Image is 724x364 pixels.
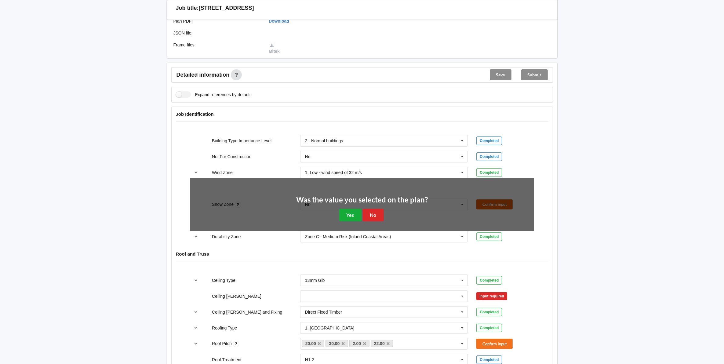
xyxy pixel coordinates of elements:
div: Completed [476,276,502,285]
label: Ceiling [PERSON_NAME] [212,294,261,299]
div: Zone C - Medium Risk (Inland Coastal Areas) [305,235,391,239]
a: 2.00 [349,340,369,347]
label: Expand references by default [176,91,251,98]
button: reference-toggle [190,231,202,242]
div: No [305,155,311,159]
div: 1. [GEOGRAPHIC_DATA] [305,326,354,330]
h3: [STREET_ADDRESS] [199,5,254,12]
div: 1. Low - wind speed of 32 m/s [305,170,362,175]
a: 20.00 [302,340,325,347]
div: Completed [476,232,502,241]
label: Roofing Type [212,326,237,330]
div: Frame files : [169,42,265,55]
label: Ceiling [PERSON_NAME] and Fixing [212,310,282,315]
button: Confirm input [476,339,513,349]
button: reference-toggle [190,275,202,286]
h4: Roof and Truss [176,251,548,257]
label: Roof Treatment [212,357,242,362]
label: Durability Zone [212,234,241,239]
a: Download [269,19,289,24]
label: Ceiling Type [212,278,235,283]
div: Completed [476,308,502,316]
button: No [363,209,384,221]
h3: Job title: [176,5,199,12]
div: Completed [476,168,502,177]
div: Completed [476,324,502,332]
div: 2 - Normal buildings [305,139,343,143]
h4: Job Identification [176,111,548,117]
button: reference-toggle [190,322,202,333]
h2: Was the value you selected on the plan? [296,195,428,205]
div: H1.2 [305,358,314,362]
a: 30.00 [326,340,348,347]
button: reference-toggle [190,307,202,318]
label: Wind Zone [212,170,233,175]
button: Yes [339,209,362,221]
div: 13mm Gib [305,278,325,282]
div: JSON file : [169,30,265,36]
label: Not For Construction [212,154,251,159]
span: Detailed information [176,72,230,78]
div: Completed [476,355,502,364]
div: Input required [476,292,507,300]
div: Completed [476,152,502,161]
button: reference-toggle [190,167,202,178]
a: Mitek [269,42,280,54]
label: Roof Pitch [212,341,233,346]
div: Plan PDF : [169,18,265,24]
a: 22.00 [371,340,393,347]
div: Completed [476,136,502,145]
div: Direct Fixed Timber [305,310,342,314]
label: Building Type Importance Level [212,138,271,143]
button: reference-toggle [190,338,202,349]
